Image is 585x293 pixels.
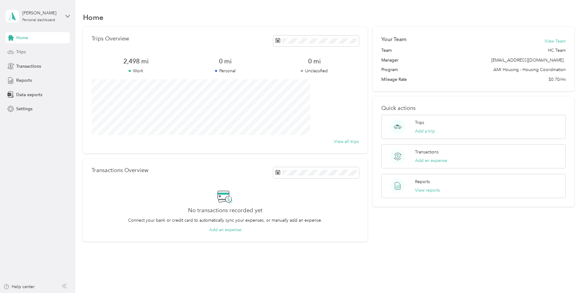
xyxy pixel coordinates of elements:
iframe: Everlance-gr Chat Button Frame [551,259,585,293]
span: 0 mi [270,57,359,66]
div: [PERSON_NAME] [22,10,61,16]
p: Trips Overview [92,36,129,42]
button: Add an expense [209,227,241,233]
span: 0 mi [181,57,270,66]
p: Personal [181,68,270,74]
span: $0.70/mi [549,76,566,83]
button: View reports [415,187,440,193]
span: Mileage Rate [381,76,407,83]
span: Data exports [16,92,42,98]
h2: No transactions recorded yet [188,207,262,214]
span: Reports [16,77,32,84]
span: Trips [16,49,26,55]
span: Manager [381,57,398,63]
span: Program [381,66,398,73]
p: Connect your bank or credit card to automatically sync your expenses, or manually add an expense. [128,217,322,224]
button: View Team [545,38,566,44]
p: Unclassified [270,68,359,74]
h1: Home [83,14,104,21]
span: Transactions [16,63,41,69]
span: 2,498 mi [92,57,181,66]
div: Personal dashboard [22,18,55,22]
p: Transactions Overview [92,167,148,174]
p: Work [92,68,181,74]
button: Add an expense [415,157,447,164]
span: [EMAIL_ADDRESS][DOMAIN_NAME] [491,58,564,63]
span: Home [16,35,28,41]
p: Transactions [415,149,439,155]
p: Quick actions [381,105,566,111]
button: View all trips [334,138,359,145]
button: Help center [3,284,35,290]
button: Add a trip [415,128,435,134]
span: Team [381,47,392,54]
h2: Your Team [381,36,406,43]
span: Settings [16,106,32,112]
p: Reports [415,178,430,185]
p: Trips [415,119,424,126]
span: AMI Housing - Housing Coordination [493,66,566,73]
span: HC Team [548,47,566,54]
